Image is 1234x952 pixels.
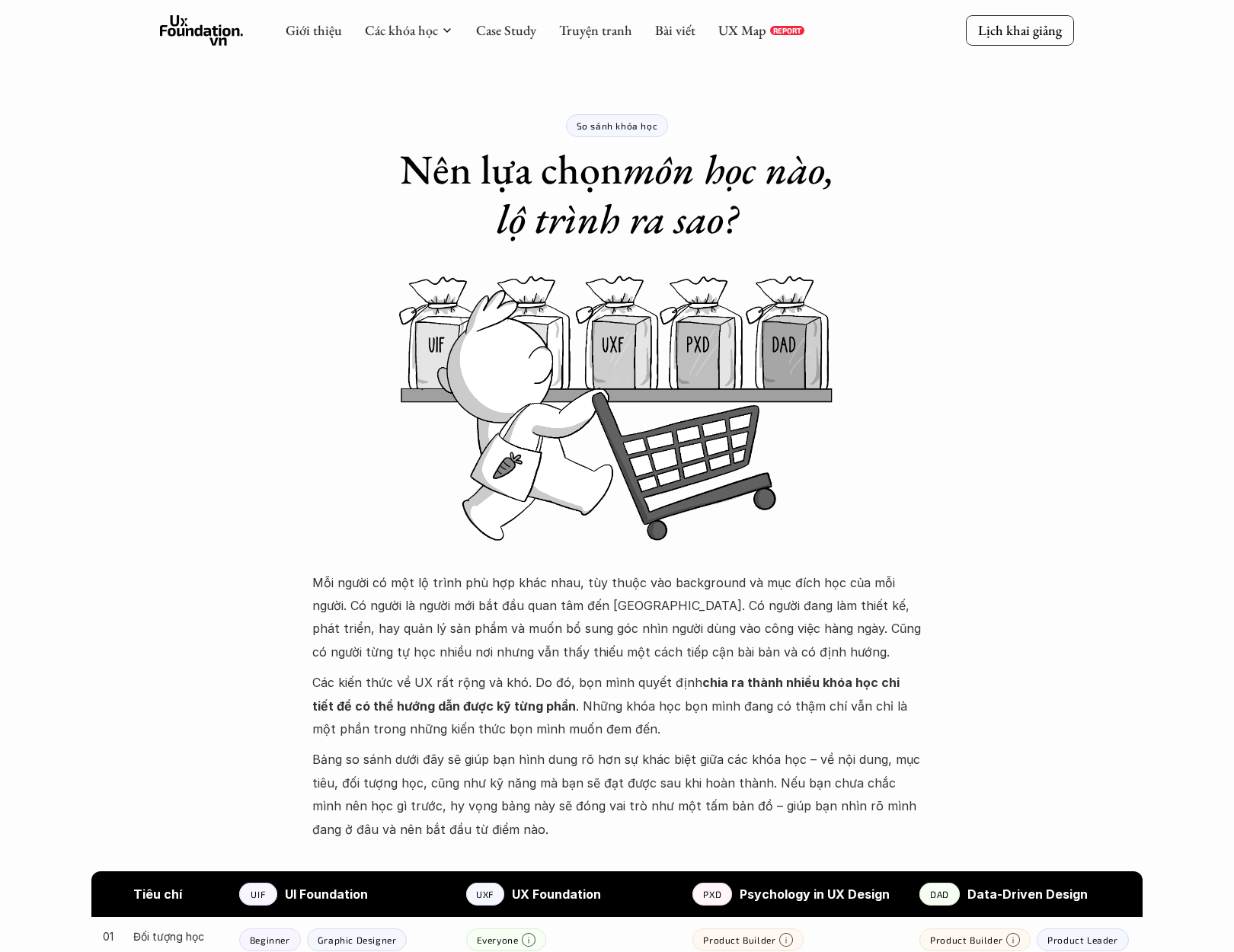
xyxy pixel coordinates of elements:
h1: Nên lựa chọn [381,145,853,244]
p: Product Leader [1047,934,1117,945]
p: Graphic Designer [318,934,397,945]
strong: chia ra thành nhiều khóa học chi tiết để có thể hướng dẫn được kỹ từng phần [312,675,903,713]
p: Everyone [477,934,519,945]
p: Product Builder [703,934,775,945]
a: Lịch khai giảng [966,15,1074,45]
strong: UX Foundation [512,887,601,902]
p: UXF [476,889,494,899]
p: PXD [703,889,721,899]
a: Các khóa học [365,21,438,39]
p: Đối tượng học [133,928,224,944]
p: Beginner [250,934,290,945]
strong: UI Foundation [285,887,368,902]
a: Giới thiệu [286,21,342,39]
strong: Tiêu chí [133,887,182,902]
p: Mỗi người có một lộ trình phù hợp khác nhau, tùy thuộc vào background và mục đích học của mỗi ngư... [312,571,922,664]
p: Các kiến thức về UX rất rộng và khó. Do đó, bọn mình quyết định . Những khóa học bọn mình đang có... [312,671,922,740]
a: REPORT [770,26,804,35]
p: DAD [930,889,949,899]
p: UIF [251,889,265,899]
p: Bảng so sánh dưới đây sẽ giúp bạn hình dung rõ hơn sự khác biệt giữa các khóa học – về nội dung, ... [312,748,922,841]
a: UX Map [718,21,766,39]
a: Truyện tranh [559,21,632,39]
p: REPORT [773,26,801,35]
strong: Psychology in UX Design [740,887,890,902]
em: môn học nào, lộ trình ra sao? [497,142,844,245]
strong: Data-Driven Design [967,887,1088,902]
a: Bài viết [655,21,695,39]
p: Product Builder [930,934,1002,945]
a: Case Study [476,21,536,39]
p: 01 [103,928,118,944]
p: Lịch khai giảng [978,21,1062,39]
p: So sánh khóa học [577,120,658,131]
